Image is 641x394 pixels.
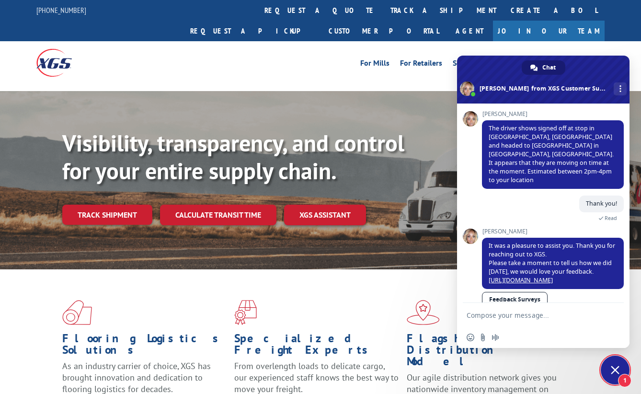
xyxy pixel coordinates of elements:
a: For Mills [360,59,389,70]
img: xgs-icon-flagship-distribution-model-red [407,300,440,325]
a: Services [453,59,480,70]
span: Insert an emoji [467,334,474,341]
span: The driver shows signed off at stop in [GEOGRAPHIC_DATA], [GEOGRAPHIC_DATA] and headed to [GEOGRA... [489,124,614,184]
span: 1 [618,374,631,387]
a: Track shipment [62,205,152,225]
h1: Specialized Freight Experts [234,333,399,360]
a: Customer Portal [321,21,446,41]
a: XGS ASSISTANT [284,205,366,225]
a: Feedback Surveys [482,292,548,307]
span: Send a file [479,334,487,341]
div: Close chat [601,356,630,384]
span: Read [605,215,617,221]
img: xgs-icon-focused-on-flooring-red [234,300,257,325]
a: Request a pickup [183,21,321,41]
div: More channels [614,82,627,95]
h1: Flooring Logistics Solutions [62,333,227,360]
img: xgs-icon-total-supply-chain-intelligence-red [62,300,92,325]
h1: Flagship Distribution Model [407,333,572,372]
span: Thank you! [586,199,617,208]
b: Visibility, transparency, and control for your entire supply chain. [62,128,404,185]
span: It was a pleasure to assist you. Thank you for reaching out to XGS. Please take a moment to tell ... [489,242,615,284]
span: [PERSON_NAME] [482,228,624,235]
a: [URL][DOMAIN_NAME] [489,276,553,284]
div: Chat [522,60,565,75]
span: [PERSON_NAME] [482,111,624,117]
a: [PHONE_NUMBER] [36,5,86,15]
span: Chat [542,60,556,75]
a: Agent [446,21,493,41]
a: Join Our Team [493,21,605,41]
a: Calculate transit time [160,205,276,225]
span: Audio message [492,334,499,341]
textarea: Compose your message... [467,311,599,320]
a: For Retailers [400,59,442,70]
